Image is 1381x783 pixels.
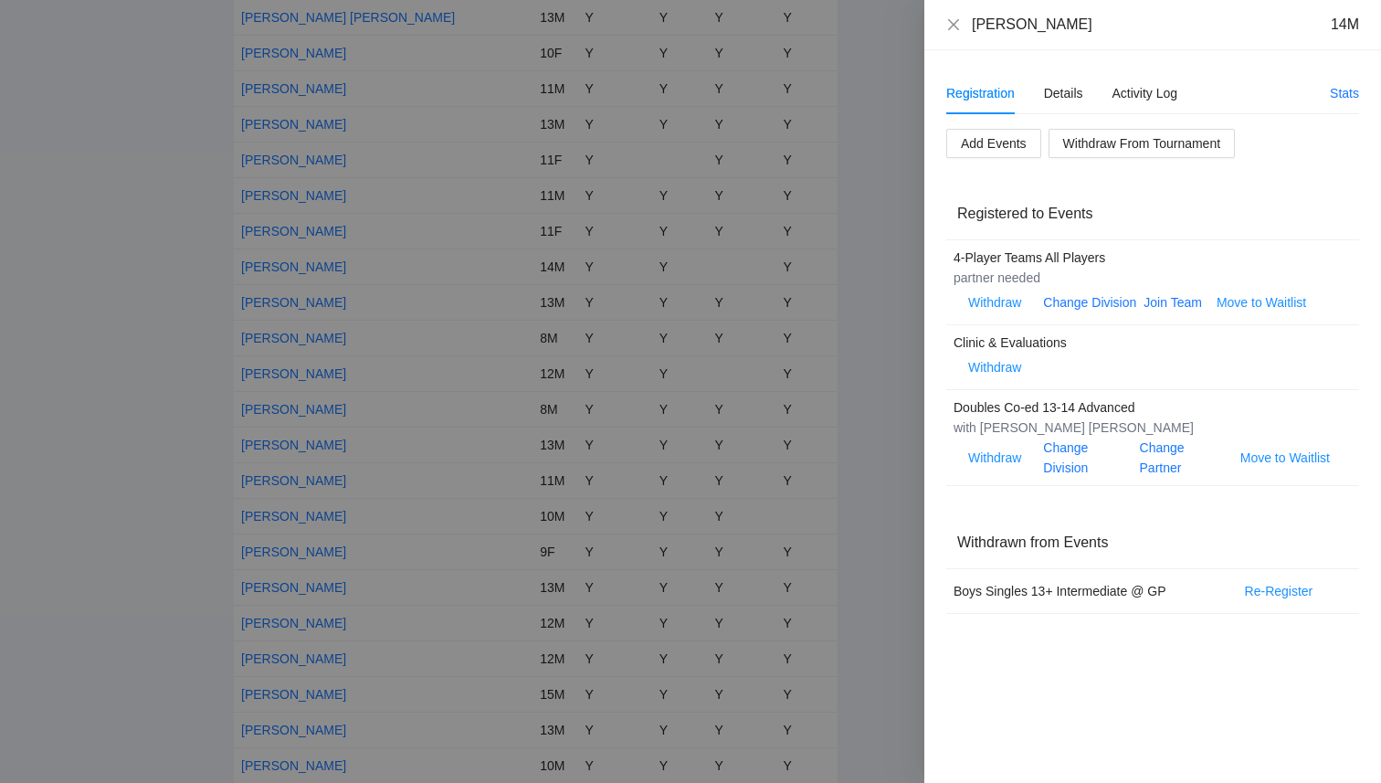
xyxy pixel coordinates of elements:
[946,17,961,32] span: close
[954,268,1337,288] div: partner needed
[946,569,1223,614] td: Boys Singles 13+ Intermediate @ GP
[954,333,1337,353] div: Clinic & Evaluations
[957,187,1348,239] div: Registered to Events
[946,17,961,33] button: Close
[1140,440,1185,475] a: Change Partner
[946,129,1041,158] button: Add Events
[946,83,1015,103] div: Registration
[957,516,1348,568] div: Withdrawn from Events
[1330,86,1359,101] a: Stats
[1230,577,1328,606] button: Re-Register
[954,418,1337,438] div: with [PERSON_NAME] [PERSON_NAME]
[972,15,1092,35] div: [PERSON_NAME]
[968,292,1021,312] span: Withdraw
[954,397,1337,418] div: Doubles Co-ed 13-14 Advanced
[954,353,1036,382] button: Withdraw
[1112,83,1178,103] div: Activity Log
[1209,291,1313,313] button: Move to Waitlist
[1240,448,1330,468] span: Move to Waitlist
[954,248,1337,268] div: 4-Player Teams All Players
[1245,581,1313,601] span: Re-Register
[1233,447,1337,469] button: Move to Waitlist
[1217,292,1306,312] span: Move to Waitlist
[954,288,1036,317] button: Withdraw
[1331,15,1359,35] div: 14M
[961,133,1027,153] span: Add Events
[1043,295,1136,310] a: Change Division
[968,448,1021,468] span: Withdraw
[954,443,1036,472] button: Withdraw
[1063,133,1220,153] span: Withdraw From Tournament
[1049,129,1235,158] button: Withdraw From Tournament
[1144,295,1202,310] a: Join Team
[1044,83,1083,103] div: Details
[1043,440,1088,475] a: Change Division
[968,357,1021,377] span: Withdraw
